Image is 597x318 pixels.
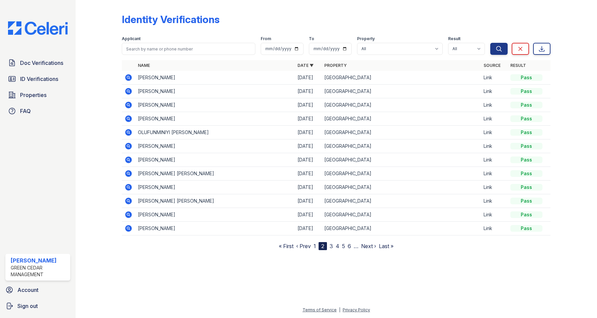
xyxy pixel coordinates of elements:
td: Link [481,181,508,194]
a: Sign out [3,299,73,313]
div: Pass [510,115,542,122]
div: Pass [510,198,542,204]
td: [PERSON_NAME] [135,98,294,112]
a: Doc Verifications [5,56,70,70]
td: Link [481,85,508,98]
td: Link [481,208,508,222]
td: [DATE] [295,153,322,167]
td: [GEOGRAPHIC_DATA] [322,139,481,153]
td: [DATE] [295,71,322,85]
span: Account [17,286,38,294]
td: [DATE] [295,98,322,112]
td: [GEOGRAPHIC_DATA] [322,153,481,167]
td: [GEOGRAPHIC_DATA] [322,222,481,235]
td: [DATE] [295,181,322,194]
td: [PERSON_NAME] [135,208,294,222]
td: [PERSON_NAME] [135,222,294,235]
span: Properties [20,91,47,99]
img: CE_Logo_Blue-a8612792a0a2168367f1c8372b55b34899dd931a85d93a1a3d3e32e68fde9ad4.png [3,21,73,35]
td: Link [481,98,508,112]
label: From [261,36,271,41]
td: [PERSON_NAME] [PERSON_NAME] [135,167,294,181]
a: ID Verifications [5,72,70,86]
td: Link [481,126,508,139]
a: Name [138,63,150,68]
td: [DATE] [295,167,322,181]
div: Pass [510,88,542,95]
span: ID Verifications [20,75,58,83]
td: [PERSON_NAME] [135,153,294,167]
a: Terms of Service [303,307,337,312]
div: Pass [510,143,542,149]
span: FAQ [20,107,31,115]
div: Pass [510,156,542,163]
td: Link [481,222,508,235]
td: [GEOGRAPHIC_DATA] [322,85,481,98]
a: Next › [361,243,376,249]
a: FAQ [5,104,70,118]
td: [GEOGRAPHIC_DATA] [322,167,481,181]
td: [DATE] [295,126,322,139]
div: 2 [319,242,327,250]
td: [GEOGRAPHIC_DATA] [322,98,481,112]
td: [DATE] [295,208,322,222]
td: OLUFUNMINIYI [PERSON_NAME] [135,126,294,139]
td: Link [481,167,508,181]
td: [GEOGRAPHIC_DATA] [322,194,481,208]
td: [GEOGRAPHIC_DATA] [322,181,481,194]
div: | [339,307,340,312]
label: Applicant [122,36,141,41]
span: … [354,242,358,250]
a: ‹ Prev [296,243,311,249]
div: Pass [510,184,542,191]
div: Green Cedar Management [11,264,68,278]
a: Last » [379,243,394,249]
td: [PERSON_NAME] [PERSON_NAME] [135,194,294,208]
div: Identity Verifications [122,13,220,25]
div: Pass [510,74,542,81]
a: « First [279,243,293,249]
label: Result [448,36,460,41]
td: Link [481,194,508,208]
a: Privacy Policy [343,307,370,312]
a: 5 [342,243,345,249]
td: Link [481,71,508,85]
a: 4 [336,243,339,249]
div: Pass [510,129,542,136]
td: [DATE] [295,194,322,208]
td: [GEOGRAPHIC_DATA] [322,112,481,126]
a: Properties [5,88,70,102]
td: [DATE] [295,139,322,153]
div: Pass [510,170,542,177]
td: [DATE] [295,112,322,126]
td: [PERSON_NAME] [135,139,294,153]
td: [PERSON_NAME] [135,71,294,85]
td: Link [481,139,508,153]
td: [DATE] [295,222,322,235]
span: Doc Verifications [20,59,63,67]
span: Sign out [17,302,38,310]
td: [PERSON_NAME] [135,181,294,194]
a: 6 [348,243,351,249]
label: To [309,36,314,41]
label: Property [357,36,375,41]
a: Property [324,63,347,68]
div: Pass [510,102,542,108]
td: [GEOGRAPHIC_DATA] [322,126,481,139]
a: Account [3,283,73,297]
input: Search by name or phone number [122,43,255,55]
a: 3 [330,243,333,249]
a: Date ▼ [297,63,314,68]
div: Pass [510,211,542,218]
td: [GEOGRAPHIC_DATA] [322,208,481,222]
a: 1 [314,243,316,249]
td: Link [481,112,508,126]
td: [GEOGRAPHIC_DATA] [322,71,481,85]
a: Result [510,63,526,68]
td: [PERSON_NAME] [135,85,294,98]
div: Pass [510,225,542,232]
td: Link [481,153,508,167]
div: [PERSON_NAME] [11,256,68,264]
a: Source [484,63,501,68]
